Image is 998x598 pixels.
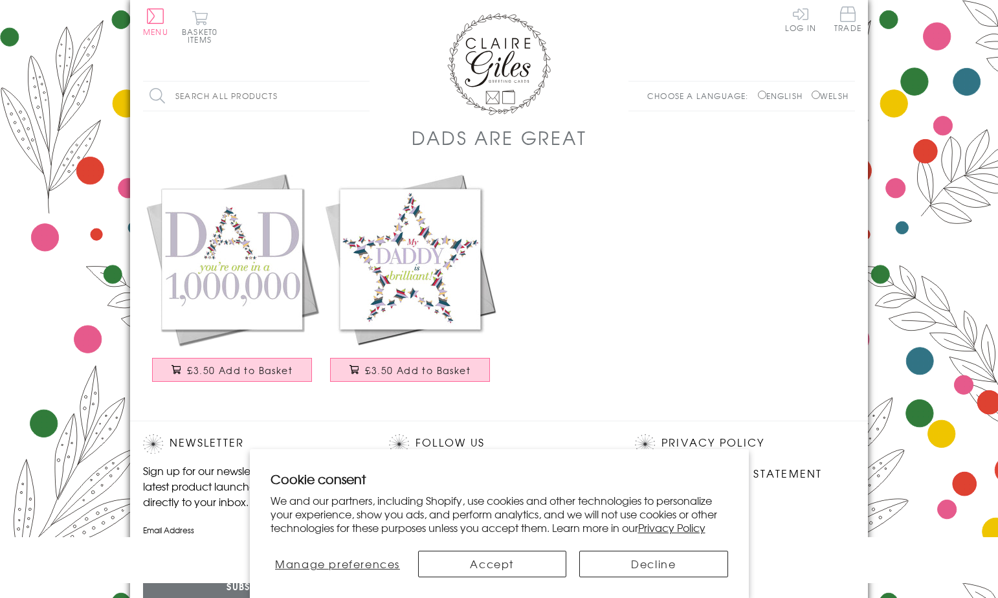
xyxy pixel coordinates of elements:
[357,82,370,111] input: Search
[182,10,217,43] button: Basket0 items
[143,463,363,509] p: Sign up for our newsletter to receive the latest product launches, news and offers directly to yo...
[187,364,293,377] span: £3.50 Add to Basket
[143,524,363,536] label: Email Address
[143,82,370,111] input: Search all products
[812,90,848,102] label: Welsh
[638,520,705,535] a: Privacy Policy
[834,6,861,32] span: Trade
[412,124,587,151] h1: Dads Are Great
[647,90,755,102] p: Choose a language:
[418,551,566,577] button: Accept
[365,364,471,377] span: £3.50 Add to Basket
[389,434,609,454] h2: Follow Us
[271,470,728,488] h2: Cookie consent
[321,170,499,395] a: Father's Day Card, Star Daddy, My Daddy is brilliant £3.50 Add to Basket
[152,358,313,382] button: £3.50 Add to Basket
[758,91,766,99] input: English
[143,170,321,348] img: Father's Day Card, One in a Million
[447,13,551,115] img: Claire Giles Greetings Cards
[271,494,728,534] p: We and our partners, including Shopify, use cookies and other technologies to personalize your ex...
[758,90,809,102] label: English
[188,26,217,45] span: 0 items
[275,556,400,571] span: Manage preferences
[330,358,491,382] button: £3.50 Add to Basket
[143,170,321,395] a: Father's Day Card, One in a Million £3.50 Add to Basket
[143,8,168,36] button: Menu
[785,6,816,32] a: Log In
[661,434,764,452] a: Privacy Policy
[812,91,820,99] input: Welsh
[834,6,861,34] a: Trade
[270,551,405,577] button: Manage preferences
[579,551,727,577] button: Decline
[143,434,363,454] h2: Newsletter
[321,170,499,348] img: Father's Day Card, Star Daddy, My Daddy is brilliant
[143,26,168,38] span: Menu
